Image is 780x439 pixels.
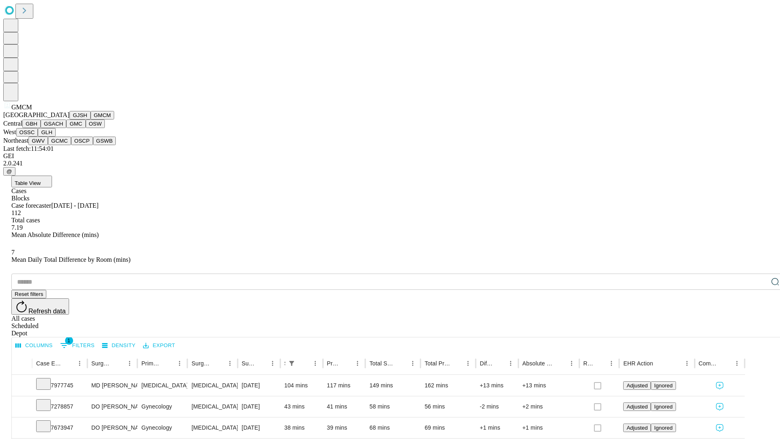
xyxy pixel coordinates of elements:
button: Sort [451,358,462,369]
button: OSCP [71,137,93,145]
button: Menu [352,358,363,369]
button: Sort [494,358,505,369]
button: Sort [63,358,74,369]
span: @ [6,168,12,174]
div: +13 mins [522,375,575,396]
button: Refresh data [11,298,69,315]
div: Gynecology [141,396,183,417]
span: Adjusted [626,382,648,389]
div: +2 mins [522,396,575,417]
button: Menu [731,358,743,369]
button: Sort [555,358,566,369]
span: [GEOGRAPHIC_DATA] [3,111,69,118]
span: Adjusted [626,425,648,431]
button: Sort [396,358,407,369]
div: Primary Service [141,360,162,367]
div: 7977745 [36,375,83,396]
div: Gynecology [141,417,183,438]
span: Refresh data [28,308,66,315]
button: Menu [224,358,236,369]
span: 7.19 [11,224,23,231]
div: 2.0.241 [3,160,777,167]
div: GEI [3,152,777,160]
span: Total cases [11,217,40,224]
button: Sort [213,358,224,369]
button: Sort [256,358,267,369]
div: Difference [480,360,493,367]
button: GWV [28,137,48,145]
button: Menu [606,358,617,369]
div: Total Scheduled Duration [369,360,395,367]
div: [DATE] [242,396,276,417]
button: Show filters [286,358,297,369]
button: Sort [298,358,310,369]
button: GCMC [48,137,71,145]
button: Sort [720,358,731,369]
button: GSACH [41,120,66,128]
div: Surgeon Name [91,360,112,367]
button: Menu [74,358,85,369]
div: 117 mins [327,375,362,396]
button: Ignored [651,402,676,411]
div: 149 mins [369,375,416,396]
span: Mean Absolute Difference (mins) [11,231,99,238]
div: [MEDICAL_DATA] [141,375,183,396]
span: Table View [15,180,41,186]
span: 1 [65,337,73,345]
div: [MEDICAL_DATA] [191,375,233,396]
span: GMCM [11,104,32,111]
button: Menu [174,358,185,369]
div: Predicted In Room Duration [327,360,340,367]
div: Total Predicted Duration [425,360,450,367]
div: 7278857 [36,396,83,417]
div: -2 mins [480,396,514,417]
span: 7 [11,249,15,256]
span: Northeast [3,137,28,144]
button: OSSC [16,128,38,137]
div: EHR Action [623,360,653,367]
span: [DATE] - [DATE] [51,202,98,209]
div: 69 mins [425,417,472,438]
div: Comments [699,360,719,367]
button: Select columns [13,339,55,352]
button: Sort [654,358,665,369]
span: Adjusted [626,404,648,410]
div: 58 mins [369,396,416,417]
div: +13 mins [480,375,514,396]
button: Menu [566,358,577,369]
div: 162 mins [425,375,472,396]
div: Absolute Difference [522,360,554,367]
button: GMCM [91,111,114,120]
button: Menu [407,358,418,369]
div: Surgery Date [242,360,255,367]
button: GLH [38,128,55,137]
button: Expand [16,400,28,414]
div: 39 mins [327,417,362,438]
button: GMC [66,120,85,128]
div: [MEDICAL_DATA] WITH [MEDICAL_DATA] AND/OR [MEDICAL_DATA] WITH OR WITHOUT D\T\C [191,396,233,417]
div: DO [PERSON_NAME] [PERSON_NAME] [91,417,133,438]
button: @ [3,167,15,176]
button: GSWB [93,137,116,145]
div: Scheduled In Room Duration [284,360,285,367]
span: Ignored [654,404,672,410]
div: 7673947 [36,417,83,438]
span: Reset filters [15,291,43,297]
span: Central [3,120,22,127]
button: GJSH [69,111,91,120]
div: 104 mins [284,375,319,396]
div: Surgery Name [191,360,212,367]
div: Case Epic Id [36,360,62,367]
button: Adjusted [623,381,651,390]
div: 41 mins [327,396,362,417]
button: Sort [162,358,174,369]
button: Ignored [651,424,676,432]
div: +1 mins [522,417,575,438]
div: [DATE] [242,375,276,396]
button: GBH [22,120,41,128]
button: Adjusted [623,424,651,432]
button: Menu [310,358,321,369]
button: Show filters [58,339,97,352]
span: Mean Daily Total Difference by Room (mins) [11,256,130,263]
div: DO [PERSON_NAME] [PERSON_NAME] [91,396,133,417]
